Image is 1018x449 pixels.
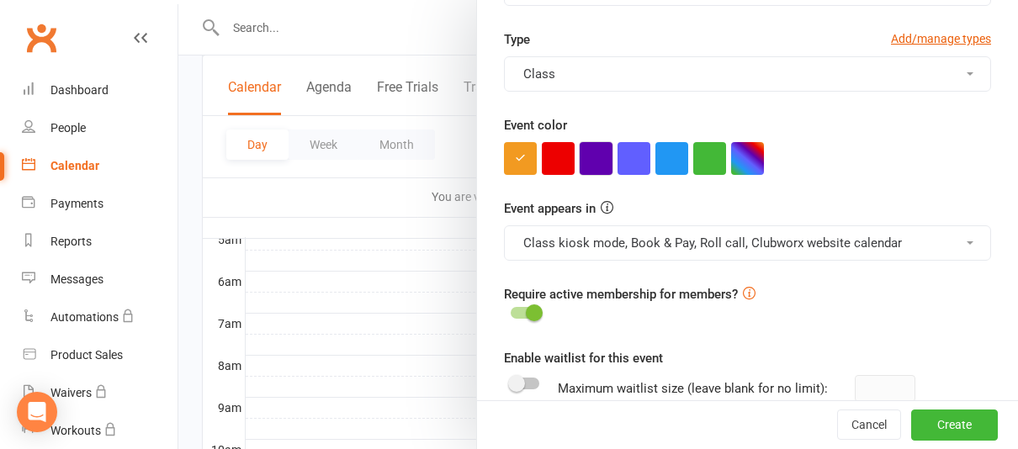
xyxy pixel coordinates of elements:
[837,410,901,441] button: Cancel
[22,336,178,374] a: Product Sales
[22,298,178,336] a: Automations
[504,348,663,368] label: Enable waitlist for this event
[22,261,178,298] a: Messages
[50,121,86,135] div: People
[50,310,119,324] div: Automations
[50,272,103,286] div: Messages
[22,223,178,261] a: Reports
[50,197,103,210] div: Payments
[50,83,109,97] div: Dashboard
[558,378,828,399] div: Maximum waitlist size (leave blank for no limit):
[504,287,738,302] label: Require active membership for members?
[50,386,92,399] div: Waivers
[50,235,92,248] div: Reports
[50,348,123,362] div: Product Sales
[22,374,178,412] a: Waivers
[50,424,101,437] div: Workouts
[22,109,178,147] a: People
[504,56,991,92] button: Class
[504,29,530,50] label: Type
[891,29,991,48] a: Add/manage types
[504,225,991,261] button: Class kiosk mode, Book & Pay, Roll call, Clubworx website calendar
[20,17,62,59] a: Clubworx
[22,185,178,223] a: Payments
[17,392,57,432] div: Open Intercom Messenger
[50,159,99,172] div: Calendar
[911,410,998,441] button: Create
[22,147,178,185] a: Calendar
[504,115,567,135] label: Event color
[22,71,178,109] a: Dashboard
[504,198,596,219] label: Event appears in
